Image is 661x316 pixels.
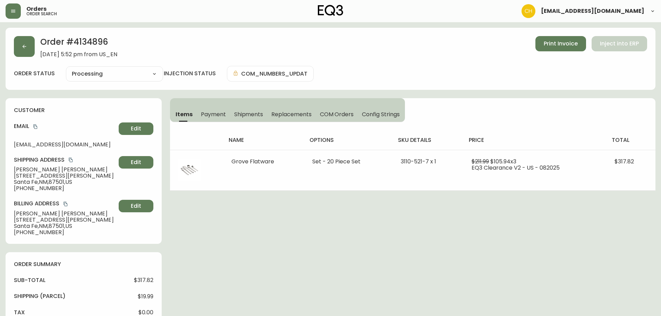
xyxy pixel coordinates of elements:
[541,8,644,14] span: [EMAIL_ADDRESS][DOMAIN_NAME]
[131,159,141,166] span: Edit
[469,136,601,144] h4: price
[26,12,57,16] h5: order search
[522,4,535,18] img: 6288462cea190ebb98a2c2f3c744dd7e
[14,70,55,77] label: order status
[615,157,634,165] span: $317.82
[231,157,274,165] span: Grove Flatware
[320,111,354,118] span: COM Orders
[138,293,153,300] span: $19.99
[14,106,153,114] h4: customer
[14,229,116,236] span: [PHONE_NUMBER]
[14,156,116,164] h4: Shipping Address
[401,157,436,165] span: 3110-521-7 x 1
[14,261,153,268] h4: order summary
[312,159,384,165] li: Set - 20 Piece Set
[178,159,201,181] img: 7de7723b-4a21-4291-a0fd-d2faebac6e57.jpg
[14,173,116,179] span: [STREET_ADDRESS][PERSON_NAME]
[490,157,516,165] span: $105.94 x 3
[310,136,387,144] h4: options
[164,70,216,77] h4: injection status
[119,200,153,212] button: Edit
[14,217,116,223] span: [STREET_ADDRESS][PERSON_NAME]
[472,157,489,165] span: $211.99
[14,166,116,173] span: [PERSON_NAME] [PERSON_NAME]
[32,123,39,130] button: copy
[62,200,69,207] button: copy
[119,122,153,135] button: Edit
[40,36,117,51] h2: Order # 4134896
[14,211,116,217] span: [PERSON_NAME] [PERSON_NAME]
[138,309,153,316] span: $0.00
[362,111,399,118] span: Config Strings
[271,111,311,118] span: Replacements
[134,277,153,283] span: $317.82
[67,156,74,163] button: copy
[119,156,153,169] button: Edit
[14,179,116,185] span: Santa Fe , NM , 87501 , US
[535,36,586,51] button: Print Invoice
[229,136,298,144] h4: name
[612,136,650,144] h4: total
[544,40,578,48] span: Print Invoice
[131,202,141,210] span: Edit
[26,6,46,12] span: Orders
[14,292,66,300] h4: Shipping ( Parcel )
[40,51,117,58] span: [DATE] 5:52 pm from US_EN
[176,111,193,118] span: Items
[14,276,45,284] h4: sub-total
[234,111,263,118] span: Shipments
[398,136,458,144] h4: sku details
[472,164,560,172] span: EQ3 Clearance V2 - US - 082025
[14,223,116,229] span: Santa Fe , NM , 87501 , US
[318,5,344,16] img: logo
[14,200,116,207] h4: Billing Address
[14,142,116,148] span: [EMAIL_ADDRESS][DOMAIN_NAME]
[14,185,116,191] span: [PHONE_NUMBER]
[201,111,226,118] span: Payment
[14,122,116,130] h4: Email
[131,125,141,133] span: Edit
